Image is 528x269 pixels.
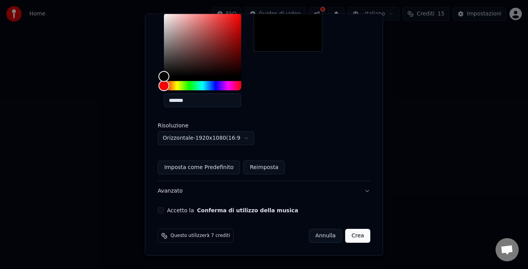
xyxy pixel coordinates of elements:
div: Hue [164,81,241,91]
div: Color [164,14,241,77]
button: Avanzato [158,181,370,201]
button: Annulla [309,229,342,243]
label: Risoluzione [158,123,235,129]
button: Reimposta [243,161,285,175]
button: Accetto la [197,208,298,213]
button: Imposta come Predefinito [158,161,240,175]
label: Accetto la [167,208,298,213]
span: Questo utilizzerà 7 crediti [170,233,230,239]
button: Crea [346,229,370,243]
